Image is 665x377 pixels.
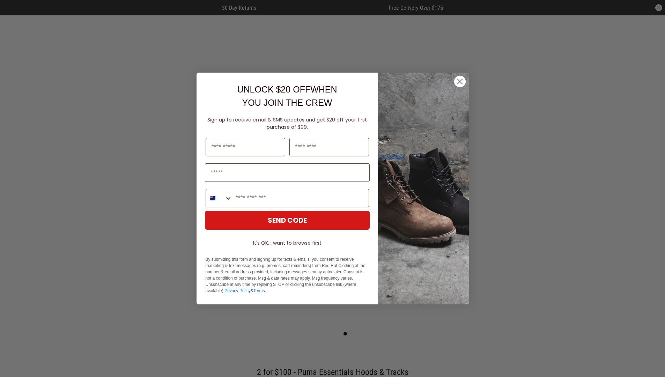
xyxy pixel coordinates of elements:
[253,288,265,293] a: Terms
[205,211,370,230] button: SEND CODE
[224,288,251,293] a: Privacy Policy
[210,195,215,201] img: New Zealand
[6,3,27,24] button: Open LiveChat chat widget
[206,138,285,156] input: First Name
[206,189,232,207] button: Search Countries
[378,73,469,304] img: f7662613-148e-4c88-9575-6c6b5b55a647.jpeg
[242,98,332,108] span: YOU JOIN THE CREW
[206,256,369,294] p: By submitting this form and signing up for texts & emails, you consent to receive marketing & tex...
[454,75,466,88] button: Close dialog
[205,237,370,249] button: It's OK, I want to browse first
[237,84,310,94] span: UNLOCK $20 OFF
[310,84,337,94] span: WHEN
[205,163,370,182] input: Email
[207,116,367,131] span: Sign up to receive email & SMS updates and get $20 off your first purchase of $99.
